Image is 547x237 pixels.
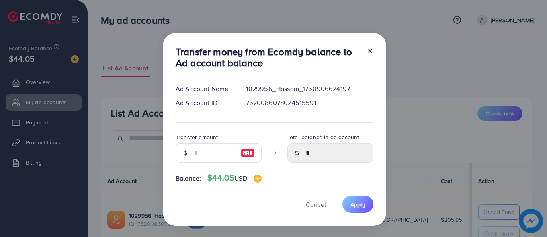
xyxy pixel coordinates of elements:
[234,174,247,183] span: USD
[169,98,240,107] div: Ad Account ID
[342,196,373,213] button: Apply
[296,196,336,213] button: Cancel
[207,173,261,183] h4: $44.05
[176,174,201,183] span: Balance:
[176,133,218,141] label: Transfer amount
[287,133,359,141] label: Total balance in ad account
[306,200,326,209] span: Cancel
[240,98,380,107] div: 7520086078024515591
[240,148,255,158] img: image
[254,175,262,183] img: image
[240,84,380,93] div: 1029956_Hassam_1750906624197
[350,200,365,208] span: Apply
[176,46,361,69] h3: Transfer money from Ecomdy balance to Ad account balance
[169,84,240,93] div: Ad Account Name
